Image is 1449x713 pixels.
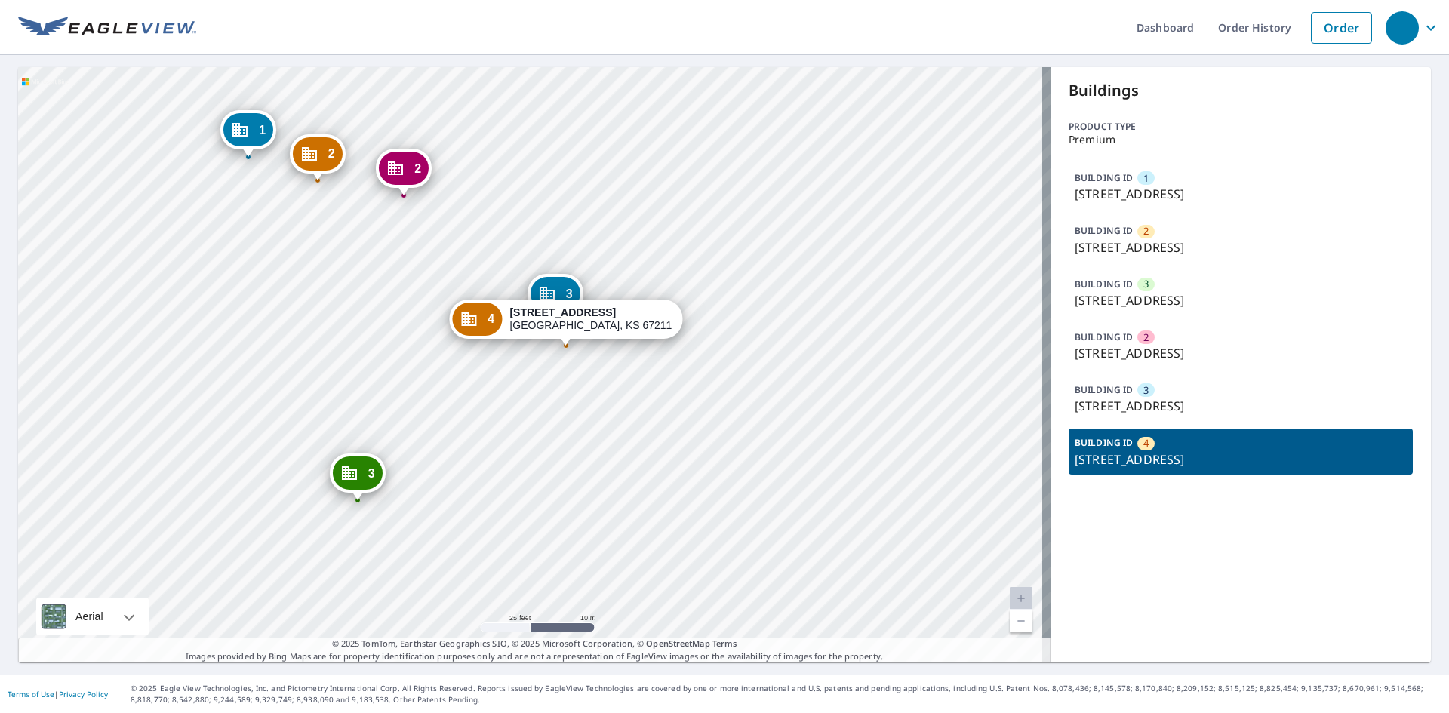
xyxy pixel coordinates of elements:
[1075,450,1407,469] p: [STREET_ADDRESS]
[131,683,1441,705] p: © 2025 Eagle View Technologies, Inc. and Pictometry International Corp. All Rights Reserved. Repo...
[1143,171,1149,186] span: 1
[71,598,108,635] div: Aerial
[1075,224,1133,237] p: BUILDING ID
[1075,171,1133,184] p: BUILDING ID
[488,313,494,324] span: 4
[1075,330,1133,343] p: BUILDING ID
[18,17,196,39] img: EV Logo
[528,274,583,321] div: Dropped pin, building 3, Commercial property, 2245 S Broadway Ave Wichita, KS 67211
[1075,238,1407,257] p: [STREET_ADDRESS]
[1010,610,1032,632] a: Current Level 20, Zoom Out
[18,638,1051,662] p: Images provided by Bing Maps are for property identification purposes only and are not a represen...
[509,306,616,318] strong: [STREET_ADDRESS]
[376,149,432,195] div: Dropped pin, building 2, Commercial property, 2245 S Broadway Ave Wichita, KS 67211
[220,110,276,157] div: Dropped pin, building 1, Commercial property, 2245 S Broadway Ave Wichita, KS 67211
[1143,436,1149,450] span: 4
[259,124,266,136] span: 1
[1075,344,1407,362] p: [STREET_ADDRESS]
[330,453,386,500] div: Dropped pin, building 3, Commercial property, 210 E Blake St Wichita, KS 67211
[1075,278,1133,290] p: BUILDING ID
[290,134,346,181] div: Dropped pin, building 2, Commercial property, 2222 S Market St Wichita, KS 67211
[1069,134,1413,146] p: Premium
[712,638,737,649] a: Terms
[509,306,672,332] div: [GEOGRAPHIC_DATA], KS 67211
[59,689,108,699] a: Privacy Policy
[1069,79,1413,102] p: Buildings
[566,288,573,300] span: 3
[8,690,108,699] p: |
[449,300,682,346] div: Dropped pin, building 4, Commercial property, 2245 S Broadway Ave Wichita, KS 67211
[8,689,54,699] a: Terms of Use
[1075,383,1133,396] p: BUILDING ID
[414,163,421,174] span: 2
[1143,383,1149,398] span: 3
[1143,224,1149,238] span: 2
[646,638,709,649] a: OpenStreetMap
[1075,436,1133,449] p: BUILDING ID
[1143,277,1149,291] span: 3
[1143,330,1149,345] span: 2
[1075,291,1407,309] p: [STREET_ADDRESS]
[328,148,335,159] span: 2
[1075,397,1407,415] p: [STREET_ADDRESS]
[1069,120,1413,134] p: Product type
[36,598,149,635] div: Aerial
[332,638,737,650] span: © 2025 TomTom, Earthstar Geographics SIO, © 2025 Microsoft Corporation, ©
[1311,12,1372,44] a: Order
[368,468,375,479] span: 3
[1075,185,1407,203] p: [STREET_ADDRESS]
[1010,587,1032,610] a: Current Level 20, Zoom In Disabled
